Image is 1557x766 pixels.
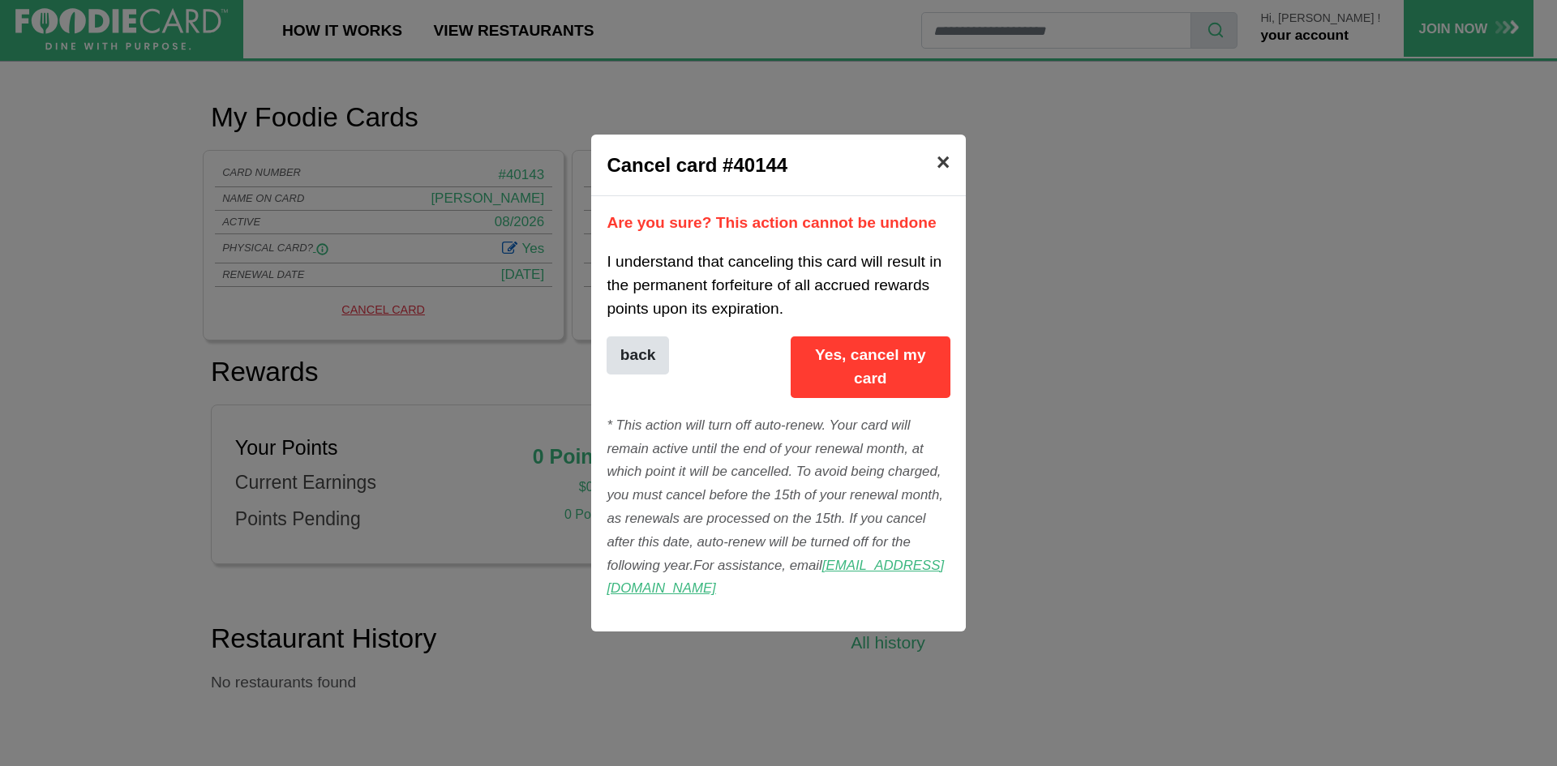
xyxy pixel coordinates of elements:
[921,135,966,189] button: Close
[607,336,669,374] button: back
[607,214,936,231] b: Are you sure? This action cannot be undone
[791,336,950,398] button: Yes, cancel my card
[733,154,787,176] span: 40144
[607,250,950,320] p: I understand that canceling this card will result in the permanent forfeiture of all accrued rewa...
[607,417,944,597] i: * This action will turn off auto-renew. Your card will remain active until the end of your renewa...
[607,151,787,180] h5: Cancel card #
[937,149,950,175] span: ×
